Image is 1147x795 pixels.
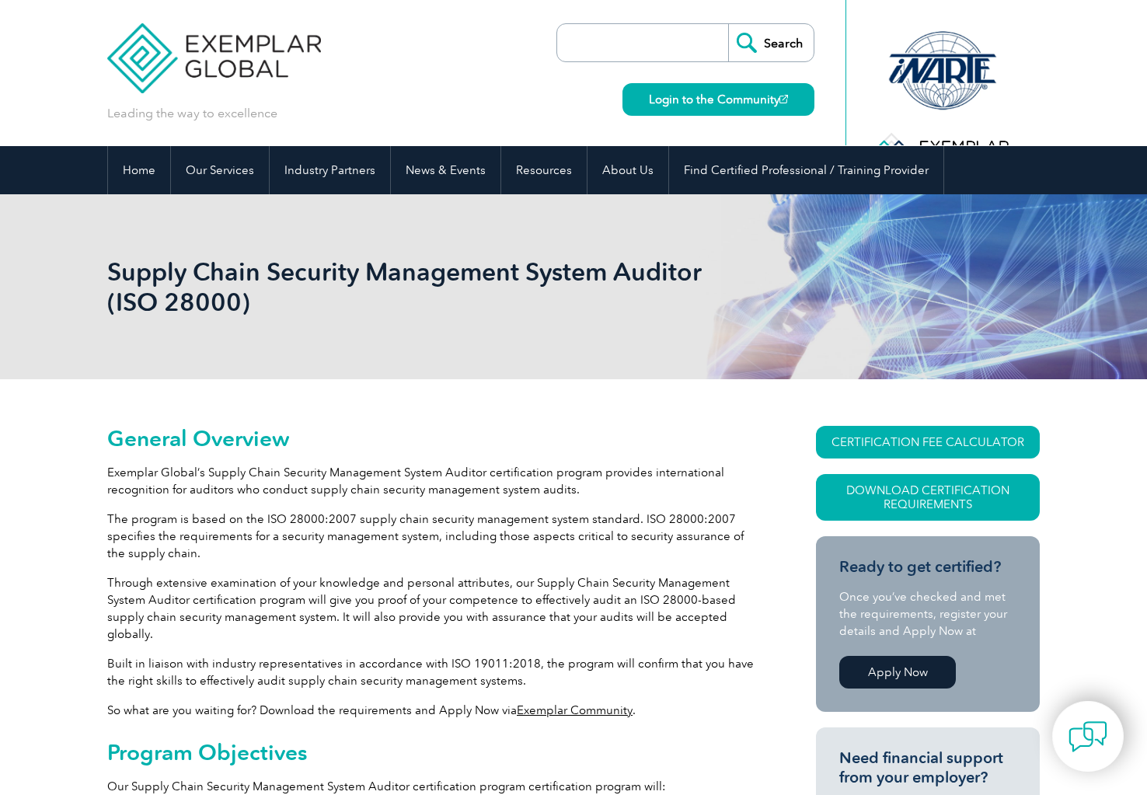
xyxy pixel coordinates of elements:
[107,778,760,795] p: Our Supply Chain Security Management System Auditor certification program certification program w...
[839,588,1016,640] p: Once you’ve checked and met the requirements, register your details and Apply Now at
[669,146,943,194] a: Find Certified Professional / Training Provider
[517,703,633,717] a: Exemplar Community
[839,656,956,689] a: Apply Now
[107,464,760,498] p: Exemplar Global’s Supply Chain Security Management System Auditor certification program provides ...
[816,426,1040,459] a: CERTIFICATION FEE CALCULATOR
[779,95,788,103] img: open_square.png
[107,426,760,451] h2: General Overview
[270,146,390,194] a: Industry Partners
[839,557,1016,577] h3: Ready to get certified?
[816,474,1040,521] a: Download Certification Requirements
[107,702,760,719] p: So what are you waiting for? Download the requirements and Apply Now via .
[587,146,668,194] a: About Us
[107,256,704,317] h1: Supply Chain Security Management System Auditor (ISO 28000)
[501,146,587,194] a: Resources
[107,105,277,122] p: Leading the way to excellence
[107,740,760,765] h2: Program Objectives
[1069,717,1107,756] img: contact-chat.png
[622,83,814,116] a: Login to the Community
[107,511,760,562] p: The program is based on the ISO 28000:2007 supply chain security management system standard. ISO ...
[107,655,760,689] p: Built in liaison with industry representatives in accordance with ISO 19011:2018, the program wil...
[839,748,1016,787] h3: Need financial support from your employer?
[107,574,760,643] p: Through extensive examination of your knowledge and personal attributes, our Supply Chain Securit...
[728,24,814,61] input: Search
[391,146,500,194] a: News & Events
[171,146,269,194] a: Our Services
[108,146,170,194] a: Home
